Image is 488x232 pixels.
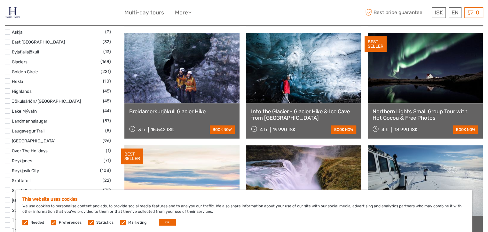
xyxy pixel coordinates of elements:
a: Reykjavík City [12,168,39,173]
a: book now [453,125,478,134]
a: Into the Glacier - Glacier Hike & Ice Cave from [GEOGRAPHIC_DATA] [251,108,357,121]
a: Over The Holidays [12,148,48,153]
a: Reykjanes [12,158,32,163]
p: We're away right now. Please check back later! [9,11,72,16]
img: 686-49135f22-265b-4450-95ba-bc28a5d02e86_logo_small.jpg [5,5,20,20]
a: Northern Lights Small Group Tour with Hot Cocoa & Free Photos [373,108,478,121]
label: Marketing [128,220,146,225]
span: (3) [105,28,111,36]
a: Jökulsárlón/[GEOGRAPHIC_DATA] [12,99,81,104]
a: Skaftafell [12,178,30,183]
a: Laugavegur Trail [12,128,44,133]
a: Golden Circle [12,69,38,74]
span: (13) [103,48,111,55]
div: 18.990 ISK [394,127,418,132]
a: Multi-day tours [124,8,164,17]
a: [GEOGRAPHIC_DATA] [12,138,55,143]
a: Glaciers [12,59,28,64]
a: book now [210,125,235,134]
span: (96) [103,137,111,144]
div: We use cookies to personalise content and ads, to provide social media features and to analyse ou... [16,190,472,232]
span: (108) [100,167,111,174]
span: (221) [101,68,111,75]
span: (71) [104,157,111,164]
a: Hekla [12,79,23,84]
a: Highlands [12,89,32,94]
span: (168) [100,58,111,65]
span: (1) [106,147,111,154]
div: 15.542 ISK [151,127,174,132]
label: Needed [30,220,44,225]
label: Statistics [96,220,114,225]
a: East [GEOGRAPHIC_DATA] [12,39,65,44]
span: ISK [435,9,443,16]
a: Snæfellsnes [12,188,36,193]
a: Lake Mývatn [12,108,37,114]
a: Askja [12,29,22,35]
span: Best price guarantee [364,7,430,18]
span: (79) [103,187,111,194]
span: 3 h [138,127,145,132]
div: BEST SELLER [121,148,143,164]
a: Landmannalaugar [12,118,47,124]
span: (32) [103,38,111,45]
label: Preferences [59,220,82,225]
a: More [175,8,192,17]
span: (10) [103,77,111,85]
span: (45) [103,97,111,105]
span: (22) [103,177,111,184]
a: [GEOGRAPHIC_DATA] [12,198,55,203]
span: 4 h [382,127,389,132]
span: 4 h [260,127,267,132]
div: EN [449,7,461,18]
span: (5) [105,127,111,134]
a: Stuðlagil/Studlagil [12,208,48,213]
a: Eyjafjallajökull [12,49,39,54]
a: book now [331,125,356,134]
span: (57) [103,117,111,124]
h5: This website uses cookies [22,196,466,202]
div: 19.990 ISK [273,127,295,132]
a: Breidamerkurjökull Glacier Hike [129,108,235,115]
div: BEST SELLER [365,36,387,52]
span: (44) [103,107,111,115]
span: 0 [475,9,480,16]
a: Thermal Baths [12,218,41,223]
button: OK [159,219,176,226]
span: (45) [103,87,111,95]
button: Open LiveChat chat widget [74,10,81,18]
